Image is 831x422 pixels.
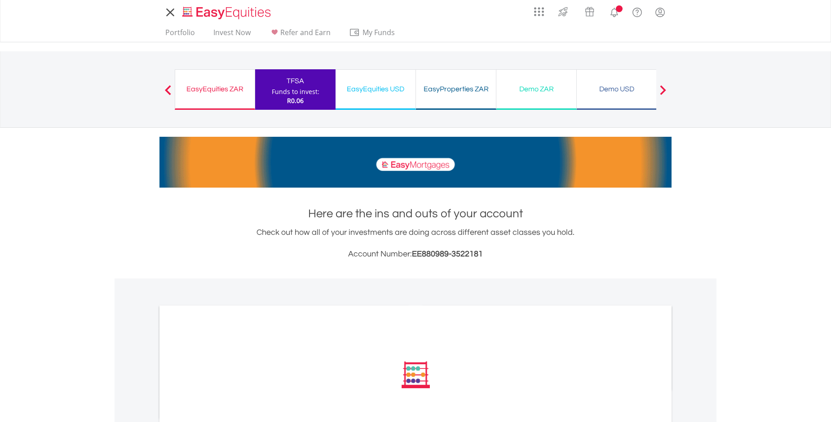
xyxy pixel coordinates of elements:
button: Previous [159,90,177,99]
div: EasyEquities ZAR [181,83,249,95]
a: My Profile [649,2,672,22]
img: vouchers-v2.svg [582,4,597,19]
div: Funds to invest: [272,87,319,96]
div: Check out how all of your investments are doing across different asset classes you hold. [159,226,672,260]
a: AppsGrid [528,2,550,17]
img: thrive-v2.svg [556,4,570,19]
div: Demo USD [582,83,651,95]
span: My Funds [349,27,408,38]
a: Notifications [603,2,626,20]
span: R0.06 [287,96,304,105]
img: grid-menu-icon.svg [534,7,544,17]
span: Refer and Earn [280,27,331,37]
h3: Account Number: [159,248,672,260]
a: Vouchers [576,2,603,19]
div: TFSA [261,75,330,87]
img: EasyEquities_Logo.png [181,5,274,20]
div: Demo ZAR [502,83,571,95]
span: EE880989-3522181 [412,250,483,258]
button: Next [654,90,672,99]
a: Portfolio [162,28,199,42]
img: EasyMortage Promotion Banner [159,137,672,188]
a: Home page [179,2,274,20]
a: Invest Now [210,28,254,42]
h1: Here are the ins and outs of your account [159,206,672,222]
div: EasyEquities USD [341,83,410,95]
div: EasyProperties ZAR [421,83,491,95]
a: Refer and Earn [265,28,334,42]
a: FAQ's and Support [626,2,649,20]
